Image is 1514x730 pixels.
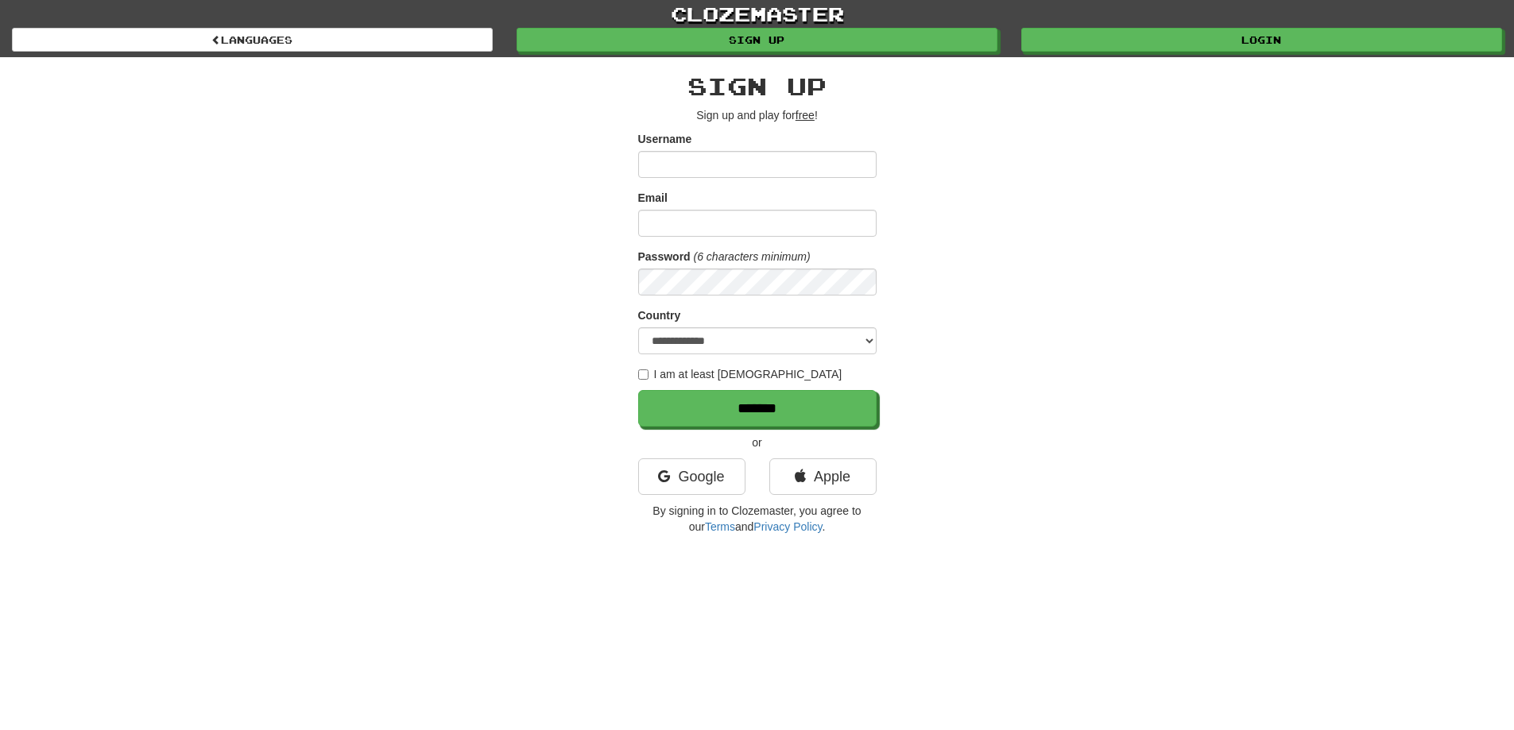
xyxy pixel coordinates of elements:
[1021,28,1502,52] a: Login
[638,307,681,323] label: Country
[753,520,822,533] a: Privacy Policy
[796,109,815,122] u: free
[638,369,649,380] input: I am at least [DEMOGRAPHIC_DATA]
[638,503,877,535] p: By signing in to Clozemaster, you agree to our and .
[638,435,877,450] p: or
[638,73,877,99] h2: Sign up
[638,249,691,265] label: Password
[517,28,997,52] a: Sign up
[694,250,811,263] em: (6 characters minimum)
[638,131,692,147] label: Username
[769,458,877,495] a: Apple
[638,107,877,123] p: Sign up and play for !
[638,190,668,206] label: Email
[705,520,735,533] a: Terms
[12,28,493,52] a: Languages
[638,458,745,495] a: Google
[638,366,842,382] label: I am at least [DEMOGRAPHIC_DATA]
